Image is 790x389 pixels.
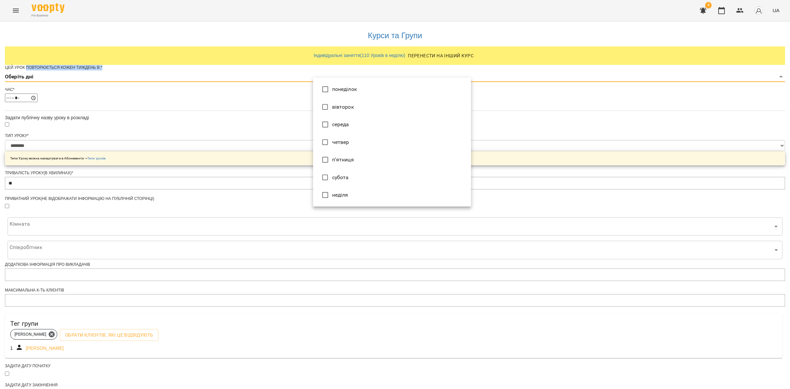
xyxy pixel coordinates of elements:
[313,98,471,116] li: вівторок
[313,116,471,133] li: середа
[313,133,471,151] li: четвер
[313,80,471,98] li: понеділок
[313,186,471,204] li: неділя
[313,169,471,186] li: субота
[313,151,471,169] li: п’ятниця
